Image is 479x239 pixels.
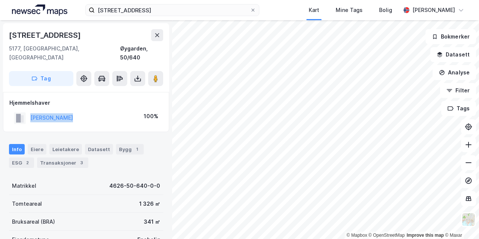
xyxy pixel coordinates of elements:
div: Kontrollprogram for chat [442,203,479,239]
div: ESG [9,157,34,168]
input: Søk på adresse, matrikkel, gårdeiere, leietakere eller personer [95,4,250,16]
div: [PERSON_NAME] [412,6,455,15]
button: Tag [9,71,73,86]
div: Mine Tags [336,6,363,15]
div: 100% [144,112,158,121]
div: Bolig [379,6,392,15]
button: Bokmerker [425,29,476,44]
iframe: Chat Widget [442,203,479,239]
div: Hjemmelshaver [9,98,163,107]
button: Tags [441,101,476,116]
button: Filter [440,83,476,98]
div: 1 [133,145,141,153]
div: Bygg [116,144,144,154]
div: 2 [24,159,31,166]
div: Eiere [28,144,46,154]
button: Analyse [433,65,476,80]
div: 4626-50-640-0-0 [109,181,160,190]
div: Bruksareal (BRA) [12,217,55,226]
div: Øygarden, 50/640 [120,44,163,62]
div: Datasett [85,144,113,154]
img: logo.a4113a55bc3d86da70a041830d287a7e.svg [12,4,67,16]
div: 5177, [GEOGRAPHIC_DATA], [GEOGRAPHIC_DATA] [9,44,120,62]
div: Leietakere [49,144,82,154]
div: [STREET_ADDRESS] [9,29,82,41]
div: Tomteareal [12,199,42,208]
div: 3 [78,159,85,166]
a: Mapbox [347,233,367,238]
a: Improve this map [407,233,444,238]
div: 1 326 ㎡ [139,199,160,208]
a: OpenStreetMap [369,233,405,238]
button: Datasett [430,47,476,62]
div: Matrikkel [12,181,36,190]
div: Kart [309,6,319,15]
div: Transaksjoner [37,157,88,168]
div: 341 ㎡ [144,217,160,226]
div: Info [9,144,25,154]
